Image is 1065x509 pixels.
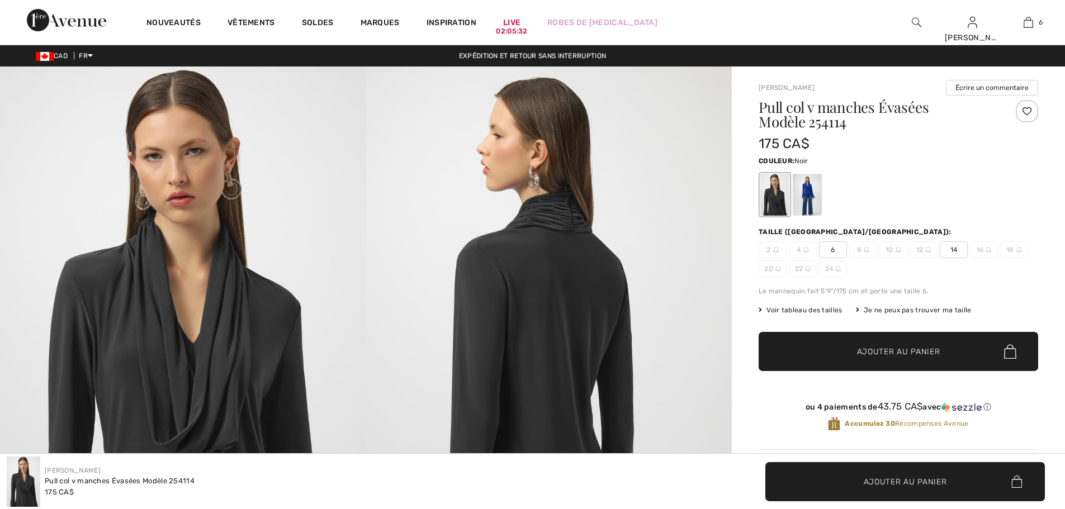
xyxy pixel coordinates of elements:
[361,18,400,30] a: Marques
[857,346,940,358] span: Ajouter au panier
[986,247,991,253] img: ring-m.svg
[912,16,921,29] img: recherche
[1024,16,1033,29] img: Mon panier
[427,18,476,30] span: Inspiration
[759,241,787,258] span: 2
[828,416,840,431] img: Récompenses Avenue
[759,260,787,277] span: 20
[803,247,809,253] img: ring-m.svg
[864,247,869,253] img: ring-m.svg
[835,266,841,272] img: ring-m.svg
[970,241,998,258] span: 16
[819,241,847,258] span: 6
[759,305,842,315] span: Voir tableau des tailles
[759,332,1038,371] button: Ajouter au panier
[759,401,1038,412] div: ou 4 paiements de avec
[759,100,992,129] h1: Pull col v manches Évasées Modèle 254114
[845,420,895,427] strong: Accumulez 30
[36,52,72,60] span: CAD
[1000,241,1028,258] span: 18
[1016,247,1022,253] img: ring-m.svg
[45,488,74,496] span: 175 CA$
[914,450,969,470] div: Entretien
[496,26,527,37] div: 02:05:32
[946,80,1038,96] button: Écrire un commentaire
[864,475,947,487] span: Ajouter au panier
[968,16,977,29] img: Mes infos
[856,305,972,315] div: Je ne peux pas trouver ma taille
[759,84,815,92] a: [PERSON_NAME]
[838,450,884,470] div: Détails
[819,260,847,277] span: 24
[760,174,789,216] div: Noir
[941,402,982,412] img: Sezzle
[925,247,931,253] img: ring-m.svg
[945,32,1000,44] div: [PERSON_NAME]
[45,475,195,487] div: Pull col v manches Évasées Modèle 254114
[940,241,968,258] span: 14
[775,266,781,272] img: ring-m.svg
[879,241,907,258] span: 10
[896,247,901,253] img: ring-m.svg
[849,241,877,258] span: 8
[79,52,93,60] span: FR
[146,18,201,30] a: Nouveautés
[759,450,807,470] div: Description
[789,260,817,277] span: 22
[805,266,811,272] img: ring-m.svg
[759,227,954,237] div: Taille ([GEOGRAPHIC_DATA]/[GEOGRAPHIC_DATA]):
[878,401,923,412] span: 43.75 CA$
[793,174,822,216] div: Saphir Royal 163
[1001,16,1055,29] a: 6
[789,241,817,258] span: 4
[759,157,794,165] span: Couleur:
[547,17,657,28] a: Robes de [MEDICAL_DATA]
[36,52,54,61] img: Canadian Dollar
[759,286,1038,296] div: Le mannequin fait 5'9"/175 cm et porte une taille 6.
[1004,344,1016,359] img: Bag.svg
[1011,475,1022,488] img: Bag.svg
[302,18,334,30] a: Soldes
[845,418,968,429] span: Récompenses Avenue
[7,456,40,507] img: Pull Col V Manches &Eacute;vas&eacute;es mod&egrave;le 254114
[45,467,101,474] a: [PERSON_NAME]
[773,247,779,253] img: ring-m.svg
[765,462,1045,501] button: Ajouter au panier
[27,9,106,31] img: 1ère Avenue
[759,136,810,151] span: 175 CA$
[1039,17,1043,27] span: 6
[910,241,938,258] span: 12
[968,17,977,27] a: Se connecter
[503,17,520,28] a: Live02:05:32
[228,18,275,30] a: Vêtements
[759,401,1038,416] div: ou 4 paiements de43.75 CA$avecSezzle Cliquez pour en savoir plus sur Sezzle
[794,157,808,165] span: Noir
